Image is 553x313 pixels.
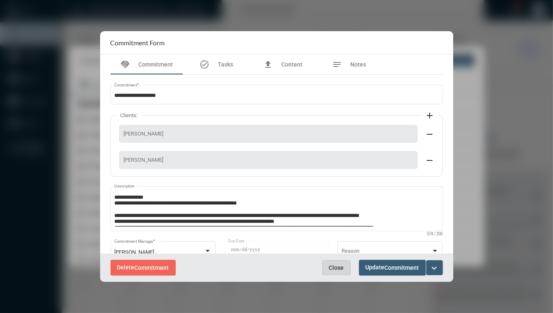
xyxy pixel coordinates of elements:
[263,59,273,69] mat-icon: file_upload
[135,265,169,271] span: Commitment
[139,61,173,68] span: Commitment
[425,111,435,121] mat-icon: add
[366,264,419,271] span: Update
[359,260,426,275] button: UpdateCommitment
[322,260,351,275] button: Close
[117,264,169,271] span: Delete
[430,263,440,273] mat-icon: expand_more
[199,59,209,69] mat-icon: task_alt
[120,59,130,69] mat-icon: handshake
[281,61,302,68] span: Content
[427,232,443,237] mat-hint: 574 / 200
[116,112,142,118] label: Clients:
[385,265,419,271] span: Commitment
[351,61,366,68] span: Notes
[114,249,154,255] span: [PERSON_NAME]
[111,39,165,47] h2: Commitment Form
[425,155,435,165] mat-icon: remove
[329,264,344,271] span: Close
[425,129,435,139] mat-icon: remove
[124,131,413,137] span: [PERSON_NAME]
[332,59,342,69] mat-icon: notes
[124,157,413,163] span: [PERSON_NAME]
[111,260,176,275] button: DeleteCommitment
[218,61,233,68] span: Tasks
